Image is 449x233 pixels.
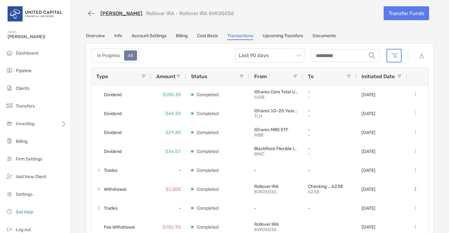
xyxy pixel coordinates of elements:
div: - [151,161,186,180]
div: - [151,199,186,218]
p: 6238 [308,189,351,195]
img: clients icon [6,84,13,92]
p: iShares MBS ETF [254,127,298,132]
p: [DATE] [362,111,375,116]
button: Clear filters [386,49,402,62]
span: Amount [156,73,176,79]
a: Transfer Funds [384,6,429,20]
img: pipeline icon [6,67,13,74]
p: [DATE] [362,130,375,135]
p: Completed [197,223,219,231]
span: Dashboard [16,50,38,56]
span: Transfers [16,103,35,109]
span: Initiated Date [362,73,395,79]
img: dashboard icon [6,49,13,56]
span: Dividend [104,127,122,138]
span: Trades [104,203,117,213]
p: - [308,114,351,119]
p: [DATE] [362,168,375,173]
p: - [308,146,351,151]
p: Rollover IRA [254,184,298,189]
span: Trades [104,165,117,176]
span: Add New Client [16,174,46,179]
img: add_new_client icon [6,172,13,180]
span: Dividend [104,108,122,119]
a: Documents [313,33,336,40]
p: $180.30 [163,91,181,99]
span: Withdrawal [104,184,126,195]
div: segmented control [91,48,139,63]
p: [DATE] [362,206,375,211]
span: Get Help [16,209,33,215]
img: get-help icon [6,208,13,215]
img: settings icon [6,190,13,198]
span: To [308,73,314,79]
p: Completed [197,148,219,155]
p: Rollover IRA - Rollover IRA 8VK05036 [146,10,234,16]
p: IUSB [254,95,298,100]
p: iShares 10-20 Year Treasury Bond ETF [254,108,298,114]
span: [PERSON_NAME]! [8,34,67,39]
p: Rollover IRA [254,222,298,227]
p: Completed [197,91,219,99]
p: $44.30 [165,110,181,118]
a: [PERSON_NAME] [100,10,142,16]
span: Investing [16,121,34,126]
span: Pipeline [16,68,32,73]
img: firm-settings icon [6,155,13,162]
p: $36.57 [165,148,181,155]
img: logout icon [6,225,13,233]
a: Info [114,33,122,40]
p: - [308,132,351,138]
p: 8VK05036 [254,227,298,232]
a: Account Settings [132,33,166,40]
span: Fee Withdrawal [104,222,135,232]
p: Completed [197,129,219,137]
div: In Progress [94,51,123,60]
p: - [308,127,351,132]
p: $29.80 [165,129,181,137]
span: Billing [16,139,27,144]
p: - [308,206,351,211]
img: investing icon [6,119,13,127]
img: United Capital Logo [8,3,63,25]
p: Completed [197,166,219,174]
p: Completed [197,110,219,118]
a: Billing [176,33,188,40]
p: - [308,151,351,157]
span: From [254,73,267,79]
p: [DATE] [362,224,375,230]
p: Completed [197,204,219,212]
p: MBB [254,132,298,138]
span: Status [191,73,207,79]
p: BlackRock Flexible Income ETF [254,146,298,151]
span: Last 90 days [239,49,301,62]
img: billing icon [6,137,13,145]
p: TLH [254,114,298,119]
p: - [254,206,298,211]
p: - [254,168,298,173]
a: Transactions [227,33,253,40]
p: [DATE] [362,187,375,192]
a: Upcoming Transfers [263,33,303,40]
span: Type [96,73,108,79]
span: Dividend [104,90,122,100]
p: [DATE] [362,92,375,97]
span: Firm Settings [16,156,42,162]
span: Clients [16,86,29,91]
a: Overview [86,33,105,40]
p: $1,000 [166,185,181,193]
p: 8VK05036 [254,189,298,195]
p: - [308,168,351,173]
img: input icon [369,52,375,59]
p: - [308,95,351,100]
div: All [125,51,137,60]
p: [DATE] [362,149,375,154]
span: Settings [16,192,33,197]
p: $781.92 [163,223,181,231]
p: Checking ...6238 [308,184,351,189]
span: Log out [16,227,31,232]
p: - [308,89,351,95]
img: transfers icon [6,102,13,109]
p: - [308,108,351,114]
